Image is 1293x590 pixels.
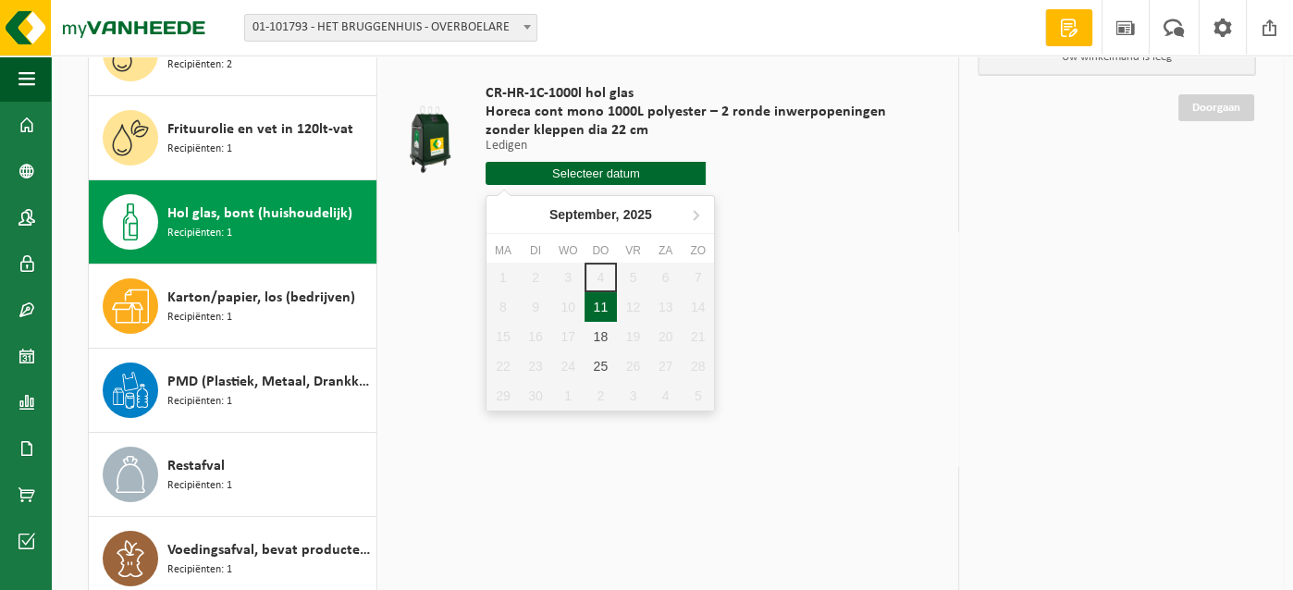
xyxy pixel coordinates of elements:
span: Restafval [167,455,225,477]
div: 18 [585,322,617,351]
button: PMD (Plastiek, Metaal, Drankkartons) (bedrijven) Recipiënten: 1 [89,349,377,433]
span: Recipiënten: 2 [167,56,232,74]
span: Voedingsafval, bevat producten van dierlijke oorsprong, onverpakt, categorie 3 [167,539,372,561]
span: 01-101793 - HET BRUGGENHUIS - OVERBOELARE [245,15,536,41]
span: Frituurolie en vet in 120lt-vat [167,118,353,141]
span: Recipiënten: 1 [167,309,232,326]
span: Recipiënten: 1 [167,393,232,411]
span: Karton/papier, los (bedrijven) [167,287,355,309]
button: Karton/papier, los (bedrijven) Recipiënten: 1 [89,264,377,349]
div: do [585,241,617,260]
div: 25 [585,351,617,381]
span: PMD (Plastiek, Metaal, Drankkartons) (bedrijven) [167,371,372,393]
button: Hol glas, bont (huishoudelijk) Recipiënten: 1 [89,180,377,264]
span: Horeca cont mono 1000L polyester – 2 ronde inwerpopeningen zonder kleppen dia 22 cm [486,103,926,140]
div: zo [682,241,714,260]
a: Doorgaan [1178,94,1254,121]
span: Recipiënten: 1 [167,477,232,495]
span: Recipiënten: 1 [167,561,232,579]
button: Restafval Recipiënten: 1 [89,433,377,517]
i: 2025 [623,208,652,221]
div: za [649,241,682,260]
p: Uw winkelmand is leeg [979,40,1255,75]
span: Recipiënten: 1 [167,141,232,158]
div: wo [552,241,585,260]
input: Selecteer datum [486,162,706,185]
span: Hol glas, bont (huishoudelijk) [167,203,352,225]
div: di [519,241,551,260]
div: vr [617,241,649,260]
p: Ledigen [486,140,926,153]
span: Recipiënten: 1 [167,225,232,242]
span: 01-101793 - HET BRUGGENHUIS - OVERBOELARE [244,14,537,42]
div: September, [542,200,659,229]
div: 11 [585,292,617,322]
button: Frituurolie en vet in 120lt-vat Recipiënten: 1 [89,96,377,180]
div: 2 [585,381,617,411]
div: ma [486,241,519,260]
span: CR-HR-1C-1000l hol glas [486,84,926,103]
